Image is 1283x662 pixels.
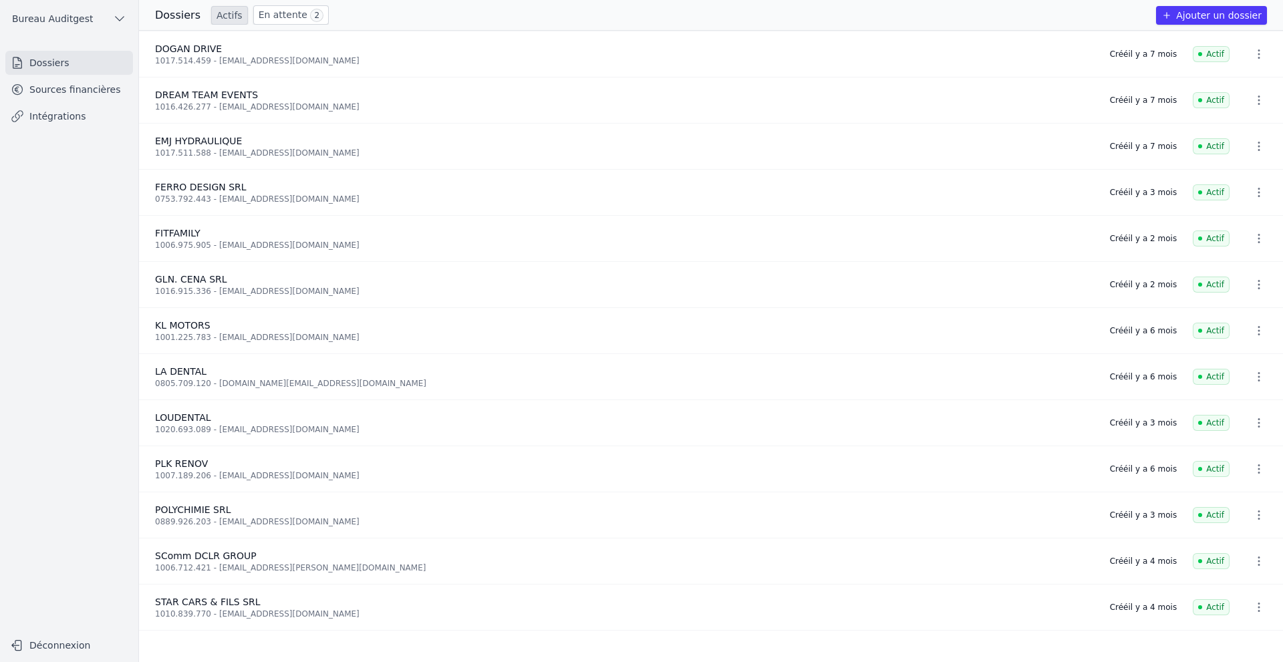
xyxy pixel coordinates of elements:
span: FITFAMILY [155,228,200,238]
span: FERRO DESIGN SRL [155,182,247,192]
button: Ajouter un dossier [1156,6,1267,25]
span: KL MOTORS [155,320,210,331]
button: Déconnexion [5,635,133,656]
div: Créé il y a 7 mois [1110,95,1177,106]
span: EMJ HYDRAULIQUE [155,136,242,146]
div: 1006.712.421 - [EMAIL_ADDRESS][PERSON_NAME][DOMAIN_NAME] [155,562,1094,573]
span: PLK RENOV [155,458,208,469]
div: 1016.915.336 - [EMAIL_ADDRESS][DOMAIN_NAME] [155,286,1094,297]
span: Bureau Auditgest [12,12,93,25]
div: 1007.189.206 - [EMAIL_ADDRESS][DOMAIN_NAME] [155,470,1094,481]
div: Créé il y a 7 mois [1110,49,1177,59]
span: Actif [1193,184,1230,200]
span: Actif [1193,323,1230,339]
span: Actif [1193,369,1230,385]
button: Bureau Auditgest [5,8,133,29]
a: Actifs [211,6,248,25]
span: LA DENTAL [155,366,206,377]
div: Créé il y a 3 mois [1110,418,1177,428]
span: Actif [1193,599,1230,615]
div: 1001.225.783 - [EMAIL_ADDRESS][DOMAIN_NAME] [155,332,1094,343]
div: 1020.693.089 - [EMAIL_ADDRESS][DOMAIN_NAME] [155,424,1094,435]
div: 0805.709.120 - [DOMAIN_NAME][EMAIL_ADDRESS][DOMAIN_NAME] [155,378,1094,389]
div: Créé il y a 7 mois [1110,141,1177,152]
a: Sources financières [5,77,133,102]
div: Créé il y a 6 mois [1110,371,1177,382]
div: 1006.975.905 - [EMAIL_ADDRESS][DOMAIN_NAME] [155,240,1094,251]
div: 1017.511.588 - [EMAIL_ADDRESS][DOMAIN_NAME] [155,148,1094,158]
div: 0889.926.203 - [EMAIL_ADDRESS][DOMAIN_NAME] [155,516,1094,527]
h3: Dossiers [155,7,200,23]
span: 2 [310,9,323,22]
div: 1010.839.770 - [EMAIL_ADDRESS][DOMAIN_NAME] [155,609,1094,619]
span: Actif [1193,415,1230,431]
span: GLN. CENA SRL [155,274,227,285]
div: Créé il y a 6 mois [1110,464,1177,474]
div: 0753.792.443 - [EMAIL_ADDRESS][DOMAIN_NAME] [155,194,1094,204]
span: Actif [1193,230,1230,246]
div: 1016.426.277 - [EMAIL_ADDRESS][DOMAIN_NAME] [155,102,1094,112]
span: Actif [1193,507,1230,523]
div: Créé il y a 3 mois [1110,187,1177,198]
div: Créé il y a 2 mois [1110,233,1177,244]
div: Créé il y a 4 mois [1110,556,1177,566]
div: Créé il y a 3 mois [1110,510,1177,520]
a: Dossiers [5,51,133,75]
span: DREAM TEAM EVENTS [155,90,258,100]
div: Créé il y a 6 mois [1110,325,1177,336]
div: 1017.514.459 - [EMAIL_ADDRESS][DOMAIN_NAME] [155,55,1094,66]
div: Créé il y a 2 mois [1110,279,1177,290]
span: Actif [1193,138,1230,154]
div: Créé il y a 4 mois [1110,602,1177,613]
span: Actif [1193,46,1230,62]
span: Actif [1193,92,1230,108]
span: Actif [1193,277,1230,293]
span: Actif [1193,461,1230,477]
a: Intégrations [5,104,133,128]
a: En attente 2 [253,5,329,25]
span: Actif [1193,553,1230,569]
span: STAR CARS & FILS SRL [155,597,261,607]
span: LOUDENTAL [155,412,211,423]
span: DOGAN DRIVE [155,43,222,54]
span: SComm DCLR GROUP [155,550,257,561]
span: POLYCHIMIE SRL [155,504,231,515]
